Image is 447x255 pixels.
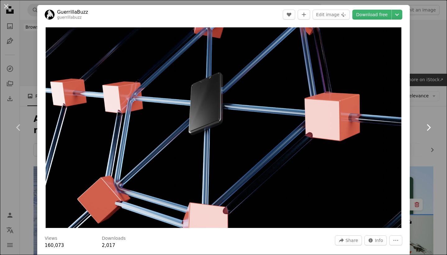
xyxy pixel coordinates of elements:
button: More Actions [389,235,402,245]
a: GuerrillaBuzz [57,9,88,15]
h3: Views [45,235,57,242]
span: Info [375,236,383,245]
button: Zoom in on this image [46,27,402,228]
button: Add to Collection [298,10,310,20]
img: text [46,27,402,228]
a: Download free [352,10,391,20]
a: guerrillabuzz [57,15,82,20]
button: Share this image [335,235,362,245]
span: Share [345,236,358,245]
span: 160,073 [45,243,64,248]
h3: Downloads [102,235,126,242]
button: Choose download size [392,10,402,20]
button: Edit image [313,10,350,20]
a: Next [410,98,447,157]
button: Like [283,10,295,20]
button: Stats about this image [364,235,387,245]
img: Go to GuerrillaBuzz's profile [45,10,55,20]
span: 2,017 [102,243,115,248]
